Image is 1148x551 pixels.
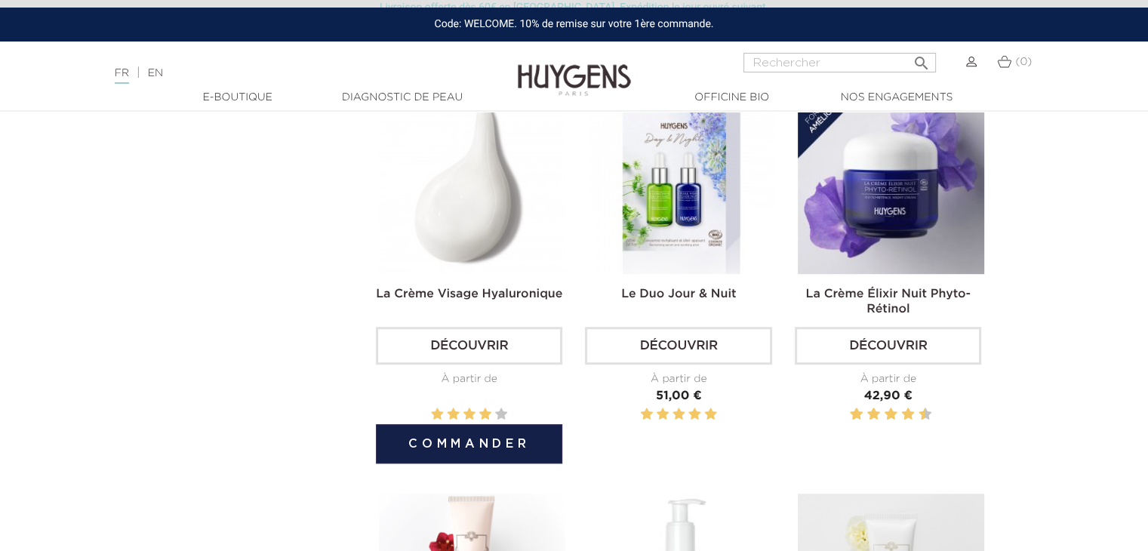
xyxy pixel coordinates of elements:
[798,87,984,273] img: La Crème Élixir Nuit Phyto-Rétinol
[795,327,981,365] a: Découvrir
[431,405,443,424] label: 1
[672,405,685,424] label: 3
[795,371,981,387] div: À partir de
[641,405,653,424] label: 1
[479,405,491,424] label: 4
[922,405,929,424] label: 10
[821,90,972,106] a: Nos engagements
[518,40,631,98] img: Huygens
[847,405,849,424] label: 1
[805,288,970,316] a: La Crème Élixir Nuit Phyto-Rétinol
[870,405,878,424] label: 4
[162,90,313,106] a: E-Boutique
[585,371,771,387] div: À partir de
[1015,57,1032,67] span: (0)
[916,405,918,424] label: 9
[864,405,866,424] label: 3
[657,90,808,106] a: Officine Bio
[585,327,771,365] a: Découvrir
[899,405,901,424] label: 7
[376,424,562,463] button: Commander
[621,288,736,300] a: Le Duo Jour & Nuit
[463,405,476,424] label: 3
[864,390,913,402] span: 42,90 €
[376,288,562,300] a: La Crème Visage Hyaluronique
[447,405,459,424] label: 2
[904,405,912,424] label: 8
[704,405,716,424] label: 5
[657,405,669,424] label: 2
[376,371,562,387] div: À partir de
[912,50,930,68] i: 
[688,405,700,424] label: 4
[853,405,860,424] label: 2
[588,87,774,273] img: Le Duo Jour & Nuit
[107,64,467,82] div: |
[656,390,702,402] span: 51,00 €
[743,53,936,72] input: Rechercher
[376,327,562,365] a: Découvrir
[882,405,884,424] label: 5
[907,48,934,69] button: 
[115,68,129,84] a: FR
[148,68,163,78] a: EN
[495,405,507,424] label: 5
[887,405,894,424] label: 6
[327,90,478,106] a: Diagnostic de peau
